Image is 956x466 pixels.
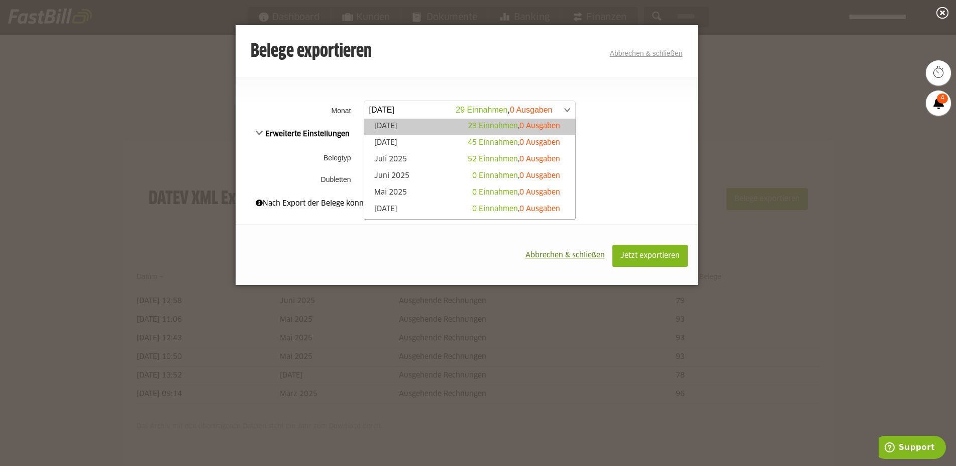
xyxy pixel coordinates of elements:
span: 4 [937,94,948,104]
h3: Belege exportieren [251,42,372,62]
span: 0 Einnahmen [472,172,518,179]
div: , [472,171,560,181]
span: Abbrechen & schließen [525,252,605,259]
iframe: Öffnet ein Widget, in dem Sie weitere Informationen finden [879,436,946,461]
span: 45 Einnahmen [468,139,518,146]
a: 4 [926,90,951,116]
button: Abbrechen & schließen [518,245,612,266]
div: , [468,154,560,164]
span: 0 Einnahmen [472,189,518,196]
div: , [468,121,560,131]
div: Nach Export der Belege können diese nicht mehr bearbeitet werden. [256,198,678,209]
span: 52 Einnahmen [468,156,518,163]
span: 29 Einnahmen [468,123,518,130]
a: Juni 2025 [369,171,570,182]
th: Belegtyp [236,145,361,171]
th: Dubletten [236,171,361,188]
a: Abbrechen & schließen [610,49,683,57]
div: , [472,188,560,198]
div: , [472,204,560,214]
span: 0 Ausgaben [519,156,560,163]
span: Jetzt exportieren [620,252,680,259]
span: 0 Ausgaben [519,139,560,146]
span: 0 Ausgaben [519,123,560,130]
span: Erweiterte Einstellungen [256,131,350,138]
th: Monat [236,98,361,123]
a: [DATE] [369,121,570,133]
button: Jetzt exportieren [612,245,688,267]
a: [DATE] [369,138,570,149]
span: 0 Einnahmen [472,206,518,213]
span: 0 Ausgaben [519,206,560,213]
a: [DATE] [369,204,570,216]
a: Juli 2025 [369,154,570,166]
a: Mai 2025 [369,188,570,199]
div: , [468,138,560,148]
span: 0 Ausgaben [519,189,560,196]
span: 0 Ausgaben [519,172,560,179]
